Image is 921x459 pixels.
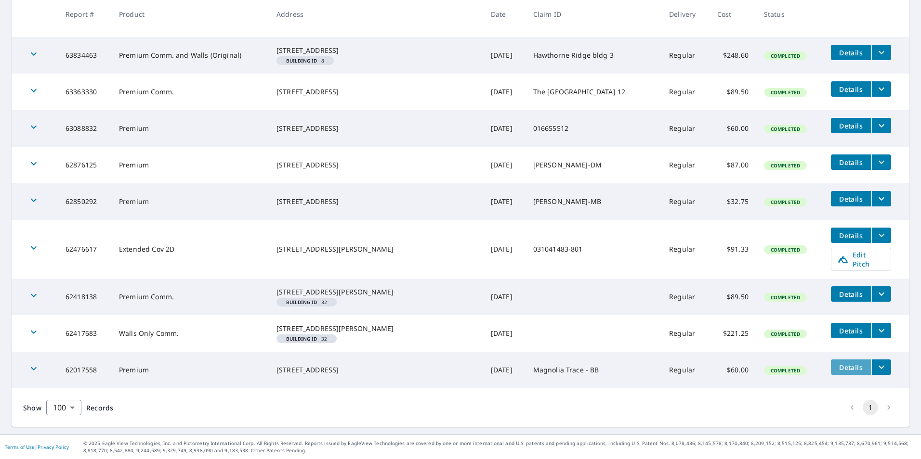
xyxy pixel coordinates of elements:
span: 32 [280,300,333,305]
td: Premium [111,147,269,183]
em: Building ID [286,300,317,305]
button: detailsBtn-62417683 [831,323,871,338]
em: Building ID [286,336,317,341]
td: $32.75 [710,183,756,220]
td: 62417683 [58,315,111,352]
span: Details [837,85,866,94]
td: $89.50 [710,74,756,110]
nav: pagination navigation [843,400,898,415]
td: Premium [111,352,269,388]
button: page 1 [863,400,878,415]
div: [STREET_ADDRESS] [276,365,475,375]
span: Details [837,158,866,167]
td: 62418138 [58,279,111,315]
a: Edit Pitch [831,248,891,271]
td: 63363330 [58,74,111,110]
button: detailsBtn-63363330 [831,81,871,97]
span: Details [837,48,866,57]
button: detailsBtn-63834463 [831,45,871,60]
td: $89.50 [710,279,756,315]
td: 031041483-801 [526,220,661,279]
td: Premium Comm. [111,279,269,315]
div: 100 [46,394,81,421]
span: 8 [280,58,330,63]
td: [DATE] [483,220,526,279]
button: detailsBtn-62876125 [831,154,871,170]
td: Premium [111,110,269,147]
td: $60.00 [710,352,756,388]
button: filesDropdownBtn-62418138 [871,286,891,302]
td: Premium Comm. and Walls (Original) [111,37,269,74]
td: Walls Only Comm. [111,315,269,352]
button: filesDropdownBtn-63363330 [871,81,891,97]
span: Completed [765,367,806,374]
a: Terms of Use [5,444,35,450]
td: 62850292 [58,183,111,220]
span: Details [837,290,866,299]
td: 62017558 [58,352,111,388]
div: [STREET_ADDRESS][PERSON_NAME] [276,324,475,333]
td: $91.33 [710,220,756,279]
p: © 2025 Eagle View Technologies, Inc. and Pictometry International Corp. All Rights Reserved. Repo... [83,440,916,454]
td: Regular [661,110,710,147]
div: [STREET_ADDRESS][PERSON_NAME] [276,287,475,297]
td: [DATE] [483,37,526,74]
button: filesDropdownBtn-63834463 [871,45,891,60]
td: Premium Comm. [111,74,269,110]
td: 62876125 [58,147,111,183]
td: [DATE] [483,110,526,147]
span: Completed [765,331,806,337]
td: Extended Cov 2D [111,220,269,279]
button: detailsBtn-63088832 [831,118,871,133]
td: Hawthorne Ridge bldg 3 [526,37,661,74]
button: detailsBtn-62418138 [831,286,871,302]
td: [DATE] [483,279,526,315]
td: [DATE] [483,183,526,220]
button: filesDropdownBtn-62017558 [871,359,891,375]
td: Regular [661,74,710,110]
span: Records [86,403,113,412]
td: Regular [661,279,710,315]
td: 016655512 [526,110,661,147]
td: 62476617 [58,220,111,279]
td: 63088832 [58,110,111,147]
span: Completed [765,199,806,205]
td: [DATE] [483,147,526,183]
span: Details [837,326,866,335]
td: The [GEOGRAPHIC_DATA] 12 [526,74,661,110]
span: Details [837,231,866,240]
td: 63834463 [58,37,111,74]
td: $248.60 [710,37,756,74]
span: Show [23,403,41,412]
span: Completed [765,126,806,132]
span: Completed [765,162,806,169]
td: [DATE] [483,74,526,110]
td: [DATE] [483,352,526,388]
button: filesDropdownBtn-63088832 [871,118,891,133]
td: Regular [661,183,710,220]
div: Show 100 records [46,400,81,415]
div: [STREET_ADDRESS] [276,46,475,55]
td: $87.00 [710,147,756,183]
td: Premium [111,183,269,220]
span: Completed [765,89,806,96]
td: Regular [661,37,710,74]
span: 32 [280,336,333,341]
span: Details [837,363,866,372]
button: detailsBtn-62017558 [831,359,871,375]
td: Regular [661,352,710,388]
button: detailsBtn-62850292 [831,191,871,206]
a: Privacy Policy [38,444,69,450]
td: Regular [661,147,710,183]
div: [STREET_ADDRESS][PERSON_NAME] [276,244,475,254]
button: filesDropdownBtn-62417683 [871,323,891,338]
span: Completed [765,246,806,253]
td: [PERSON_NAME]-MB [526,183,661,220]
span: Completed [765,52,806,59]
em: Building ID [286,58,317,63]
td: [PERSON_NAME]-DM [526,147,661,183]
div: [STREET_ADDRESS] [276,197,475,206]
td: Regular [661,220,710,279]
div: [STREET_ADDRESS] [276,124,475,133]
span: Details [837,121,866,130]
